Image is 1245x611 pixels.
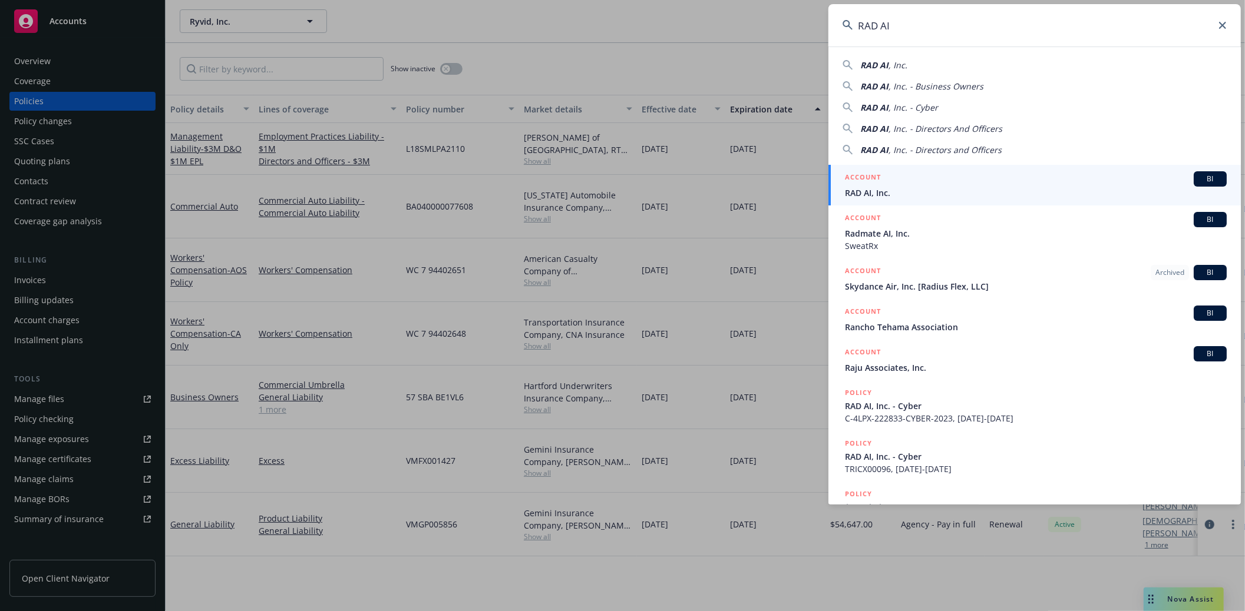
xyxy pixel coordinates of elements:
span: , Inc. - Cyber [889,102,938,113]
span: SweatRx [845,240,1227,252]
span: , Inc. - Business Owners [889,81,983,92]
span: RAD AI [860,59,889,71]
h5: ACCOUNT [845,346,881,360]
span: Raju Associates, Inc. [845,361,1227,374]
a: POLICYRAD AI, Inc. - CyberTRICX00096, [DATE]-[DATE] [828,431,1241,482]
a: ACCOUNTBIRadmate AI, Inc.SweatRx [828,205,1241,258]
span: , Inc. [889,59,907,71]
span: BI [1198,174,1222,184]
span: BI [1198,267,1222,278]
span: RAD AI, Inc. - Cyber [845,450,1227,463]
span: BI [1198,214,1222,225]
h5: POLICY [845,387,872,399]
a: ACCOUNTBIRaju Associates, Inc. [828,340,1241,380]
a: POLICY$5M Limit [828,482,1241,532]
a: ACCOUNTBIRAD AI, Inc. [828,165,1241,205]
span: BI [1198,308,1222,318]
a: POLICYRAD AI, Inc. - CyberC-4LPX-222833-CYBER-2023, [DATE]-[DATE] [828,380,1241,431]
span: BI [1198,348,1222,359]
h5: ACCOUNT [845,171,881,185]
h5: ACCOUNT [845,265,881,279]
span: Rancho Tehama Association [845,321,1227,333]
span: RAD AI, Inc. [845,187,1227,199]
span: C-4LPX-222833-CYBER-2023, [DATE]-[DATE] [845,412,1227,424]
h5: ACCOUNT [845,212,881,226]
span: , Inc. - Directors and Officers [889,144,1002,155]
span: TRICX00096, [DATE]-[DATE] [845,463,1227,475]
span: RAD AI [860,81,889,92]
span: Skydance Air, Inc. [Radius Flex, LLC] [845,280,1227,293]
span: , Inc. - Directors And Officers [889,123,1002,134]
span: RAD AI, Inc. - Cyber [845,400,1227,412]
span: RAD AI [860,123,889,134]
span: Radmate AI, Inc. [845,227,1227,240]
h5: ACCOUNT [845,305,881,320]
span: Archived [1155,267,1184,278]
a: ACCOUNTBIRancho Tehama Association [828,299,1241,340]
input: Search... [828,4,1241,47]
h5: POLICY [845,488,872,500]
a: ACCOUNTArchivedBISkydance Air, Inc. [Radius Flex, LLC] [828,258,1241,299]
span: $5M Limit [845,501,1227,513]
h5: POLICY [845,437,872,449]
span: RAD AI [860,102,889,113]
span: RAD AI [860,144,889,155]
